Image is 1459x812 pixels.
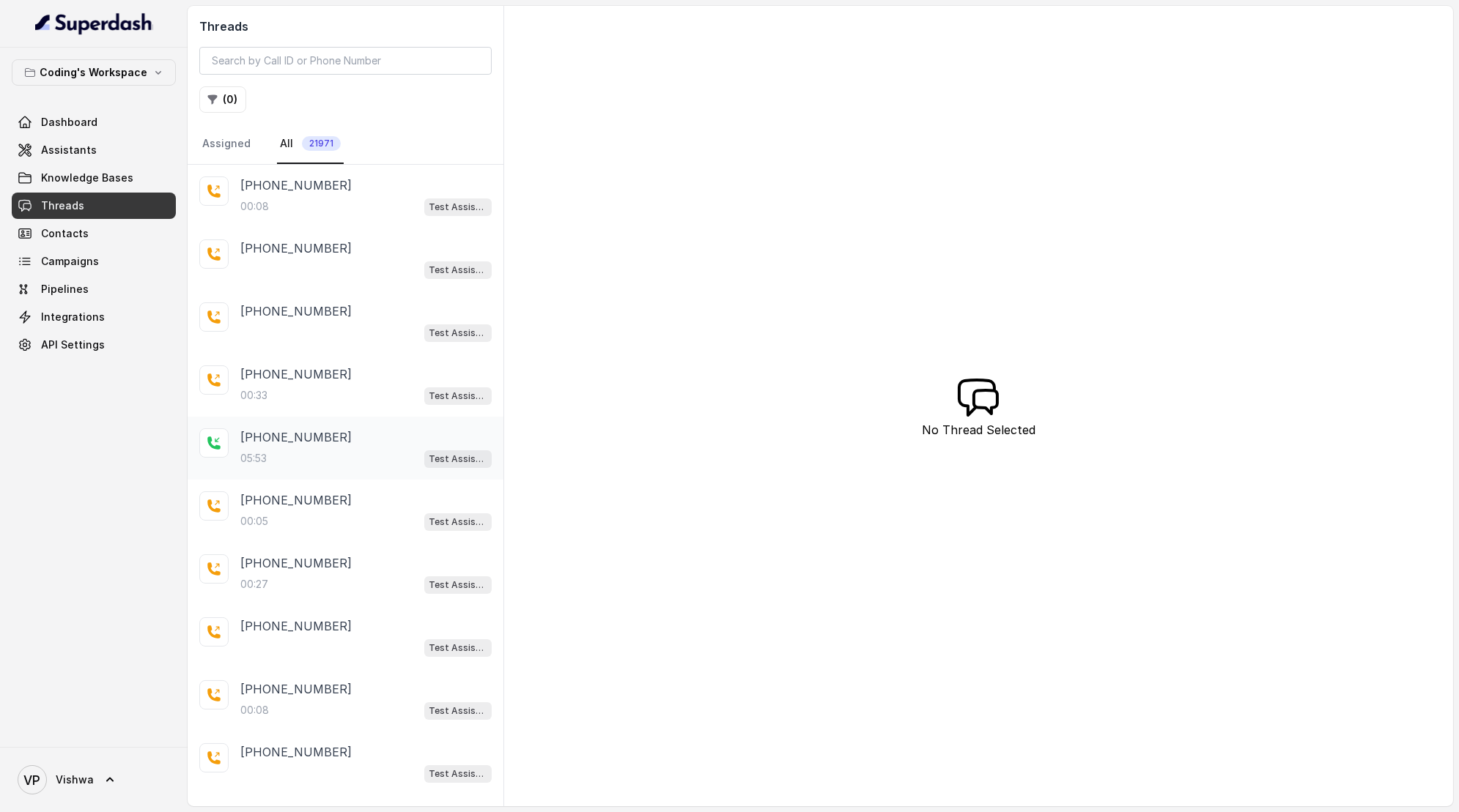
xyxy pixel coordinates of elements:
input: Search by Call ID or Phone Number [199,47,492,75]
span: Knowledge Bases [41,171,133,185]
span: Dashboard [41,115,97,130]
p: [PHONE_NUMBER] [240,365,352,383]
a: Pipelines [12,276,176,302]
a: Contacts [12,220,176,247]
a: Campaigns [12,248,176,275]
p: Test Assistant-3 [429,767,487,781]
button: (0) [199,86,246,113]
a: Threads [12,193,176,219]
p: Test Assistant-3 [429,263,487,278]
img: light.svg [35,12,153,35]
span: API Settings [41,338,105,352]
p: Test Assistant- 2 [429,704,487,718]
span: Integrations [41,310,105,324]
a: Dashboard [12,109,176,135]
a: Assistants [12,137,176,163]
p: Test Assistant- 2 [429,389,487,403]
span: Vishwa [56,772,94,787]
p: 00:05 [240,514,268,529]
p: Test Assistant-3 [429,326,487,340]
h2: Threads [199,18,492,35]
p: 00:27 [240,577,268,592]
text: VP [24,772,41,788]
span: Contacts [41,226,89,241]
p: 00:08 [240,703,269,718]
p: [PHONE_NUMBER] [240,554,352,572]
p: 00:08 [240,199,269,214]
span: Threads [41,198,84,213]
a: Vishwa [12,759,176,800]
p: Test Assistant- 2 [429,515,487,529]
p: 00:33 [240,388,267,403]
p: [PHONE_NUMBER] [240,617,352,635]
span: Assistants [41,143,97,157]
p: Test Assistant- 2 [429,452,487,466]
a: Integrations [12,304,176,330]
p: [PHONE_NUMBER] [240,680,352,698]
p: Test Assistant- 2 [429,578,487,592]
p: [PHONE_NUMBER] [240,239,352,257]
p: [PHONE_NUMBER] [240,743,352,761]
p: Coding's Workspace [40,64,148,81]
p: [PHONE_NUMBER] [240,491,352,509]
span: Campaigns [41,254,99,269]
p: No Thread Selected [922,421,1035,439]
p: 05:53 [240,451,267,466]
nav: Tabs [199,124,492,164]
p: Test Assistant-3 [429,641,487,655]
p: [PHONE_NUMBER] [240,176,352,194]
a: Assigned [199,124,254,164]
a: API Settings [12,332,176,358]
a: All21971 [277,124,344,164]
p: [PHONE_NUMBER] [240,302,352,320]
p: Test Assistant-3 [429,200,487,215]
a: Knowledge Bases [12,165,176,191]
p: [PHONE_NUMBER] [240,428,352,446]
button: Coding's Workspace [12,59,176,86]
span: Pipelines [41,282,89,297]
span: 21971 [302,136,341,151]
